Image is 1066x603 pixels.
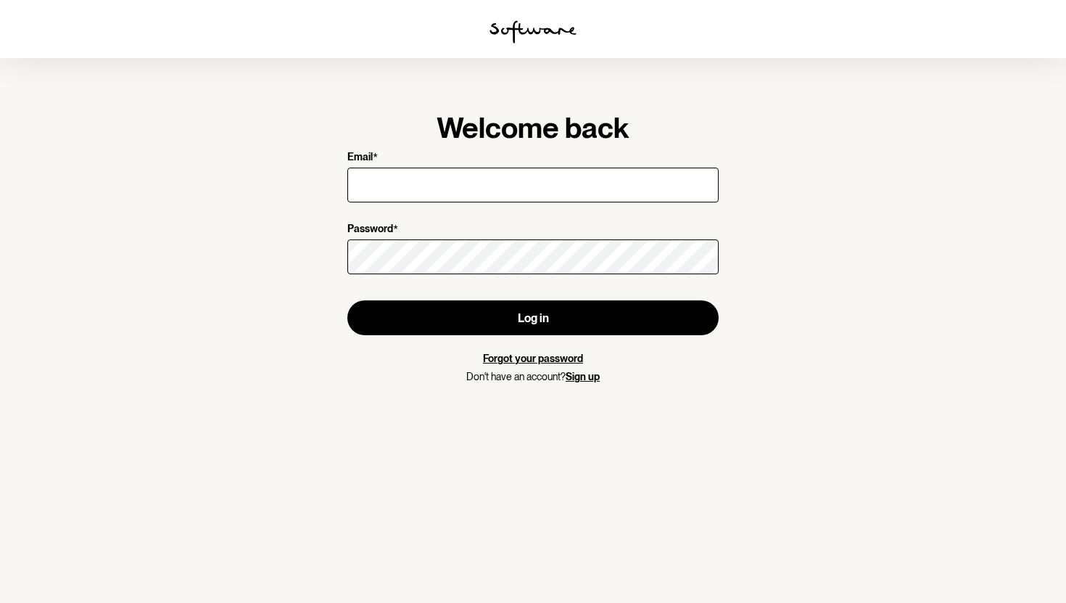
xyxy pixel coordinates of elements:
[489,20,577,44] img: software logo
[566,371,600,382] a: Sign up
[347,300,719,335] button: Log in
[347,151,373,165] p: Email
[347,223,393,237] p: Password
[347,110,719,145] h1: Welcome back
[483,353,583,364] a: Forgot your password
[347,371,719,383] p: Don't have an account?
